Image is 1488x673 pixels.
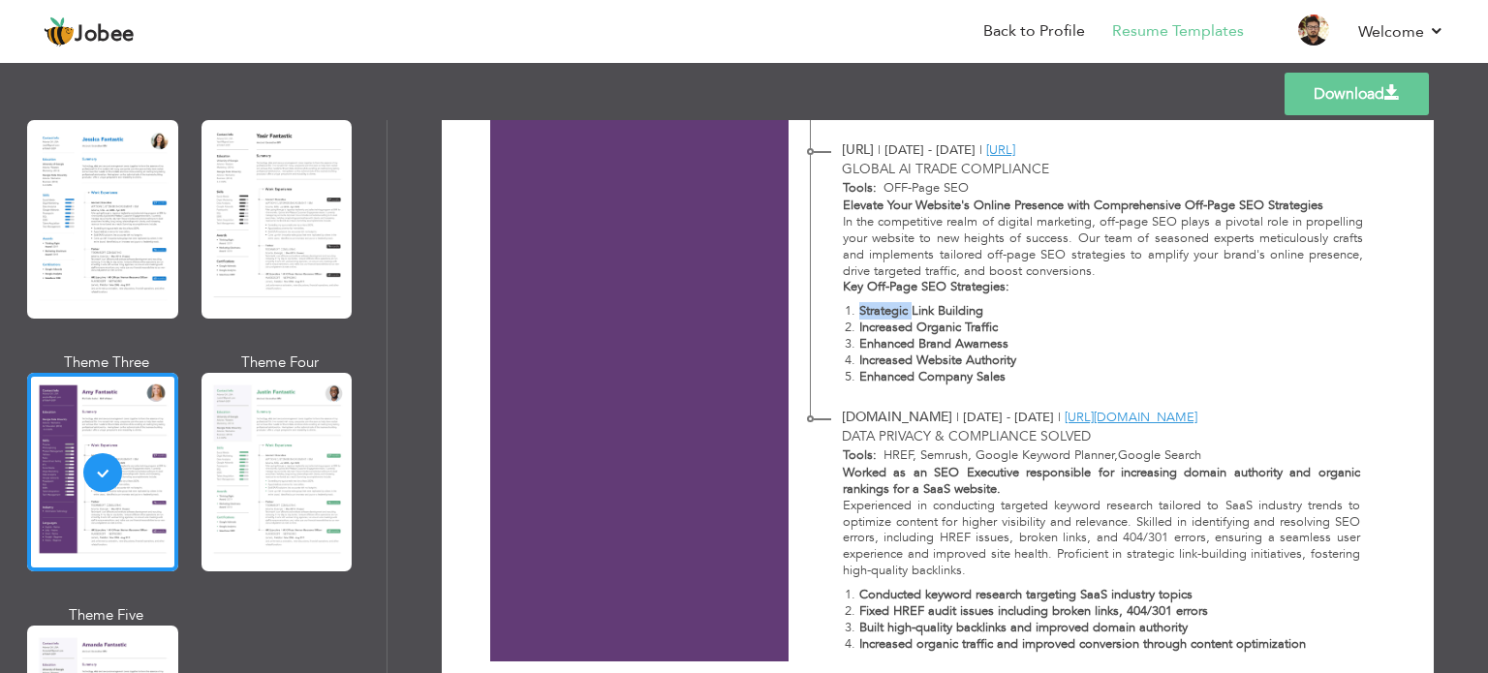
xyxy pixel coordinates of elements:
[884,141,976,159] span: [DATE] - [DATE]
[859,586,1193,603] strong: Conducted keyword research targeting SaaS industry topics
[1358,20,1444,44] a: Welcome
[1058,409,1061,426] span: |
[842,140,874,159] span: [URL]
[31,605,182,626] div: Theme Five
[1112,20,1244,43] a: Resume Templates
[878,141,881,159] span: |
[963,409,1054,426] span: [DATE] - [DATE]
[842,160,1049,178] span: Global AI Trade Compliance
[31,352,182,373] div: Theme Three
[843,446,877,464] b: Tools:
[842,427,1091,445] span: Data Privacy & Compliance Solved
[859,368,1006,385] strong: Enhanced Company Sales
[1298,15,1329,46] img: Profile Img
[1285,73,1429,115] a: Download
[859,302,983,320] strong: Strategic Link Building
[44,16,135,47] a: Jobee
[859,335,1008,352] strong: Enhanced Brand Awarness
[956,409,959,426] span: |
[843,278,1009,295] strong: Key Off-Page SEO Strategies:
[843,197,1323,214] strong: Elevate Your Website's Online Presence with Comprehensive Off-Page SEO Strategies
[877,446,1360,465] p: HREF, Semrush, Google Keyword Planner,Google Search
[843,464,1360,498] strong: Worked as an SEO Executive responsible for increasing domain authority and organic rankings for a...
[859,602,1208,620] strong: Fixed HREF audit issues including broken links, 404/301 errors
[979,141,982,159] span: |
[983,20,1085,43] a: Back to Profile
[205,352,356,373] div: Theme Four
[859,619,1188,636] strong: Built high-quality backlinks and improved domain authority
[842,408,952,426] span: [DOMAIN_NAME]
[877,179,1364,198] p: OFF-Page SEO
[859,352,1016,369] strong: Increased Website Authority
[843,498,1360,579] p: Experienced in conducting targeted keyword research tailored to SaaS industry trends to optimize ...
[859,635,1306,653] strong: Increased organic traffic and improved conversion through content optimization
[1065,409,1197,426] a: [URL][DOMAIN_NAME]
[75,24,135,46] span: Jobee
[44,16,75,47] img: jobee.io
[843,179,877,197] b: Tools:
[986,141,1015,159] a: [URL]
[843,214,1364,280] p: In the competitive realm of digital marketing, off-page SEO plays a pivotal role in propelling yo...
[859,319,998,336] strong: Increased Organic Traffic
